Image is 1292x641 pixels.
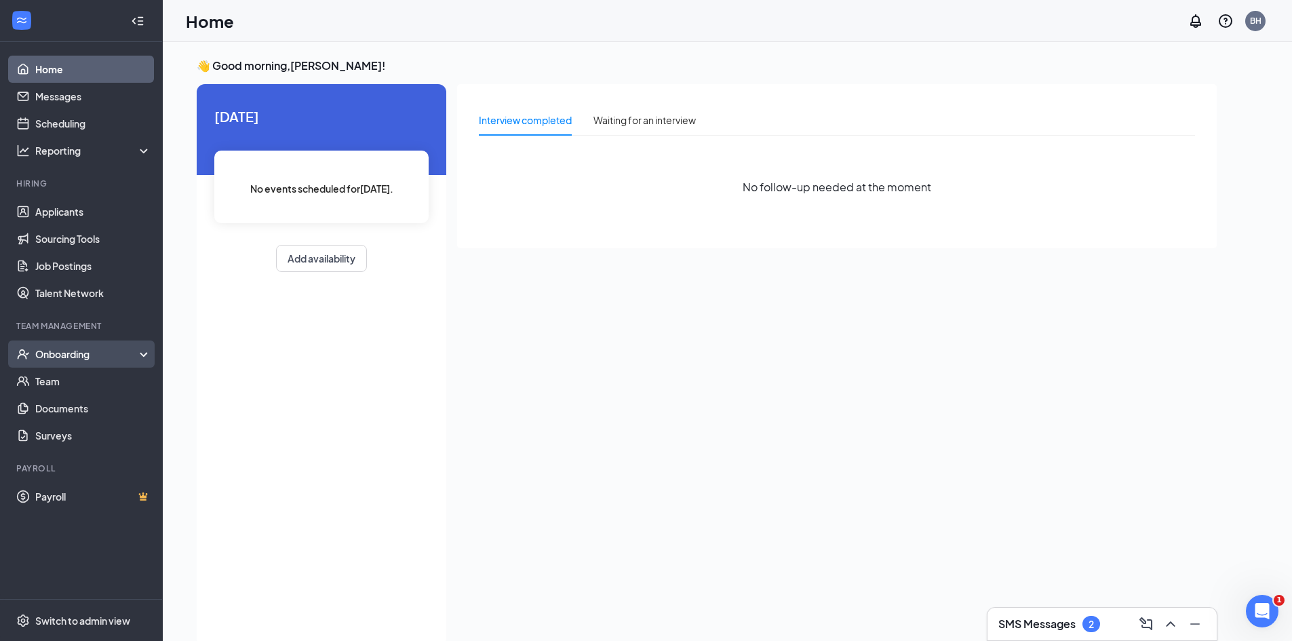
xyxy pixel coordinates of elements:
[35,56,151,83] a: Home
[35,483,151,510] a: PayrollCrown
[250,181,393,196] span: No events scheduled for [DATE] .
[1160,613,1181,635] button: ChevronUp
[35,198,151,225] a: Applicants
[16,144,30,157] svg: Analysis
[35,110,151,137] a: Scheduling
[593,113,696,128] div: Waiting for an interview
[35,225,151,252] a: Sourcing Tools
[35,395,151,422] a: Documents
[743,178,931,195] span: No follow-up needed at the moment
[1250,15,1261,26] div: BH
[1162,616,1179,632] svg: ChevronUp
[35,83,151,110] a: Messages
[214,106,429,127] span: [DATE]
[1217,13,1234,29] svg: QuestionInfo
[1187,616,1203,632] svg: Minimize
[35,347,140,361] div: Onboarding
[1188,13,1204,29] svg: Notifications
[35,422,151,449] a: Surveys
[35,279,151,307] a: Talent Network
[1138,616,1154,632] svg: ComposeMessage
[16,347,30,361] svg: UserCheck
[197,58,1217,73] h3: 👋 Good morning, [PERSON_NAME] !
[131,14,144,28] svg: Collapse
[35,614,130,627] div: Switch to admin view
[35,144,152,157] div: Reporting
[35,368,151,395] a: Team
[15,14,28,27] svg: WorkstreamLogo
[1089,619,1094,630] div: 2
[186,9,234,33] h1: Home
[16,463,149,474] div: Payroll
[1135,613,1157,635] button: ComposeMessage
[16,178,149,189] div: Hiring
[1246,595,1278,627] iframe: Intercom live chat
[35,252,151,279] a: Job Postings
[276,245,367,272] button: Add availability
[479,113,572,128] div: Interview completed
[1274,595,1285,606] span: 1
[16,614,30,627] svg: Settings
[998,617,1076,632] h3: SMS Messages
[1184,613,1206,635] button: Minimize
[16,320,149,332] div: Team Management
